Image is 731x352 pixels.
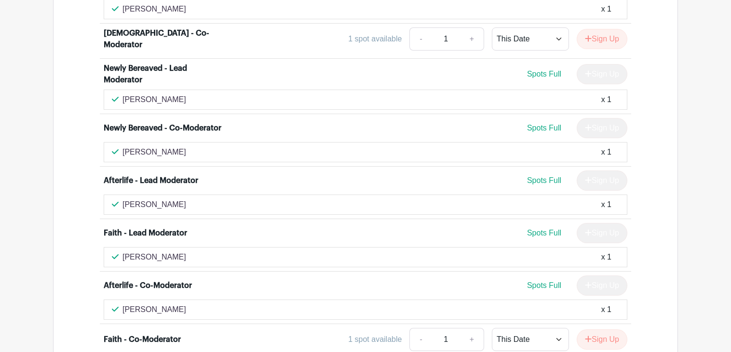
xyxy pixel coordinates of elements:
[527,229,561,237] span: Spots Full
[527,124,561,132] span: Spots Full
[601,251,611,263] div: x 1
[527,70,561,78] span: Spots Full
[460,328,484,351] a: +
[601,3,611,15] div: x 1
[104,280,192,291] div: Afterlife - Co-Moderator
[527,176,561,184] span: Spots Full
[348,334,402,345] div: 1 spot available
[409,27,432,51] a: -
[601,304,611,315] div: x 1
[104,122,221,134] div: Newly Bereaved - Co-Moderator
[577,29,627,49] button: Sign Up
[122,94,186,105] p: [PERSON_NAME]
[122,146,186,158] p: [PERSON_NAME]
[122,304,186,315] p: [PERSON_NAME]
[104,334,181,345] div: Faith - Co-Moderator
[601,199,611,210] div: x 1
[122,199,186,210] p: [PERSON_NAME]
[577,329,627,350] button: Sign Up
[601,94,611,105] div: x 1
[409,328,432,351] a: -
[104,27,223,51] div: [DEMOGRAPHIC_DATA] - Co-Moderator
[104,63,223,86] div: Newly Bereaved - Lead Moderator
[122,251,186,263] p: [PERSON_NAME]
[348,33,402,45] div: 1 spot available
[601,146,611,158] div: x 1
[104,175,198,186] div: Afterlife - Lead Moderator
[527,281,561,289] span: Spots Full
[104,227,187,239] div: Faith - Lead Moderator
[460,27,484,51] a: +
[122,3,186,15] p: [PERSON_NAME]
